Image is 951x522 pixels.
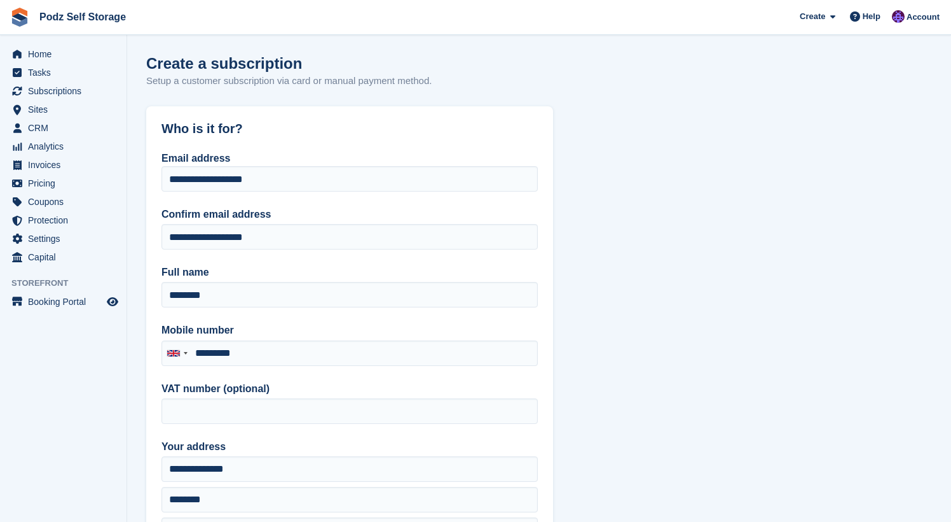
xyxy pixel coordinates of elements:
[161,265,538,280] label: Full name
[892,10,905,23] img: Jawed Chowdhary
[6,45,120,63] a: menu
[6,82,120,100] a: menu
[28,174,104,192] span: Pricing
[28,156,104,174] span: Invoices
[146,55,302,72] h1: Create a subscription
[28,82,104,100] span: Subscriptions
[6,119,120,137] a: menu
[28,230,104,248] span: Settings
[28,211,104,229] span: Protection
[28,293,104,311] span: Booking Portal
[161,122,538,136] h2: Who is it for?
[28,138,104,155] span: Analytics
[161,153,231,164] label: Email address
[10,8,29,27] img: stora-icon-8386f47178a22dfd0bd8f6a31ec36ba5ce8667c1dd55bd0f319d3a0aa187defe.svg
[6,248,120,266] a: menu
[161,323,538,338] label: Mobile number
[28,45,104,63] span: Home
[146,74,432,88] p: Setup a customer subscription via card or manual payment method.
[800,10,825,23] span: Create
[162,341,191,365] div: United Kingdom: +44
[6,193,120,211] a: menu
[28,193,104,211] span: Coupons
[6,230,120,248] a: menu
[907,11,940,24] span: Account
[28,64,104,81] span: Tasks
[28,248,104,266] span: Capital
[28,119,104,137] span: CRM
[105,294,120,309] a: Preview store
[11,277,127,290] span: Storefront
[161,439,538,455] label: Your address
[863,10,880,23] span: Help
[6,138,120,155] a: menu
[6,211,120,229] a: menu
[161,381,538,397] label: VAT number (optional)
[6,64,120,81] a: menu
[6,101,120,118] a: menu
[6,156,120,174] a: menu
[28,101,104,118] span: Sites
[161,207,538,222] label: Confirm email address
[6,174,120,192] a: menu
[6,293,120,311] a: menu
[34,6,131,27] a: Podz Self Storage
